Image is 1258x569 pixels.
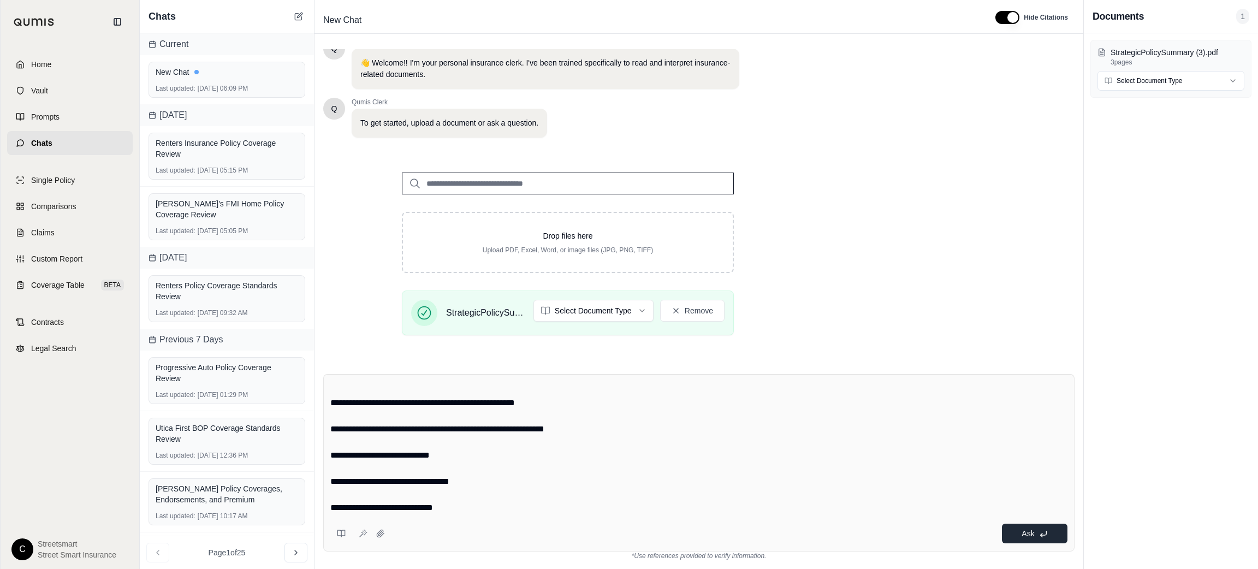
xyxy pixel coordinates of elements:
[31,138,52,149] span: Chats
[31,111,60,122] span: Prompts
[140,33,314,55] div: Current
[156,512,298,520] div: [DATE] 10:17 AM
[156,166,195,175] span: Last updated:
[360,117,538,129] p: To get started, upload a document or ask a question.
[319,11,982,29] div: Edit Title
[140,104,314,126] div: [DATE]
[31,280,85,291] span: Coverage Table
[156,451,195,460] span: Last updated:
[156,227,195,235] span: Last updated:
[31,227,55,238] span: Claims
[156,138,298,159] div: Renters Insurance Policy Coverage Review
[156,198,298,220] div: [PERSON_NAME]'s FMI Home Policy Coverage Review
[31,175,75,186] span: Single Policy
[7,194,133,218] a: Comparisons
[31,317,64,328] span: Contracts
[109,13,126,31] button: Collapse sidebar
[1111,58,1244,67] p: 3 pages
[31,253,82,264] span: Custom Report
[156,227,298,235] div: [DATE] 05:05 PM
[156,84,298,93] div: [DATE] 06:09 PM
[7,52,133,76] a: Home
[292,10,305,23] button: New Chat
[7,221,133,245] a: Claims
[149,9,176,24] span: Chats
[1236,9,1249,24] span: 1
[11,538,33,560] div: C
[156,423,298,444] div: Utica First BOP Coverage Standards Review
[7,105,133,129] a: Prompts
[156,280,298,302] div: Renters Policy Coverage Standards Review
[1024,13,1068,22] span: Hide Citations
[1002,524,1067,543] button: Ask
[38,549,116,560] span: Street Smart Insurance
[1022,529,1034,538] span: Ask
[156,451,298,460] div: [DATE] 12:36 PM
[7,168,133,192] a: Single Policy
[31,201,76,212] span: Comparisons
[101,280,124,291] span: BETA
[1093,9,1144,24] h3: Documents
[31,343,76,354] span: Legal Search
[156,309,195,317] span: Last updated:
[156,67,298,78] div: New Chat
[7,247,133,271] a: Custom Report
[31,85,48,96] span: Vault
[420,230,715,241] p: Drop files here
[209,547,246,558] span: Page 1 of 25
[1111,47,1244,58] p: StrategicPolicySummary (3).pdf
[156,362,298,384] div: Progressive Auto Policy Coverage Review
[38,538,116,549] span: Streetsmart
[156,309,298,317] div: [DATE] 09:32 AM
[446,306,525,319] span: StrategicPolicySummary (3).pdf
[1097,47,1244,67] button: StrategicPolicySummary (3).pdf3pages
[156,390,298,399] div: [DATE] 01:29 PM
[420,246,715,254] p: Upload PDF, Excel, Word, or image files (JPG, PNG, TIFF)
[156,84,195,93] span: Last updated:
[140,247,314,269] div: [DATE]
[156,483,298,505] div: [PERSON_NAME] Policy Coverages, Endorsements, and Premium
[156,166,298,175] div: [DATE] 05:15 PM
[7,273,133,297] a: Coverage TableBETA
[7,131,133,155] a: Chats
[323,552,1075,560] div: *Use references provided to verify information.
[140,329,314,351] div: Previous 7 Days
[14,18,55,26] img: Qumis Logo
[156,390,195,399] span: Last updated:
[7,79,133,103] a: Vault
[31,59,51,70] span: Home
[7,336,133,360] a: Legal Search
[319,11,366,29] span: New Chat
[156,512,195,520] span: Last updated:
[660,300,725,322] button: Remove
[352,98,547,106] span: Qumis Clerk
[360,57,731,80] p: 👋 Welcome!! I'm your personal insurance clerk. I've been trained specifically to read and interpr...
[331,103,337,114] span: Hello
[7,310,133,334] a: Contracts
